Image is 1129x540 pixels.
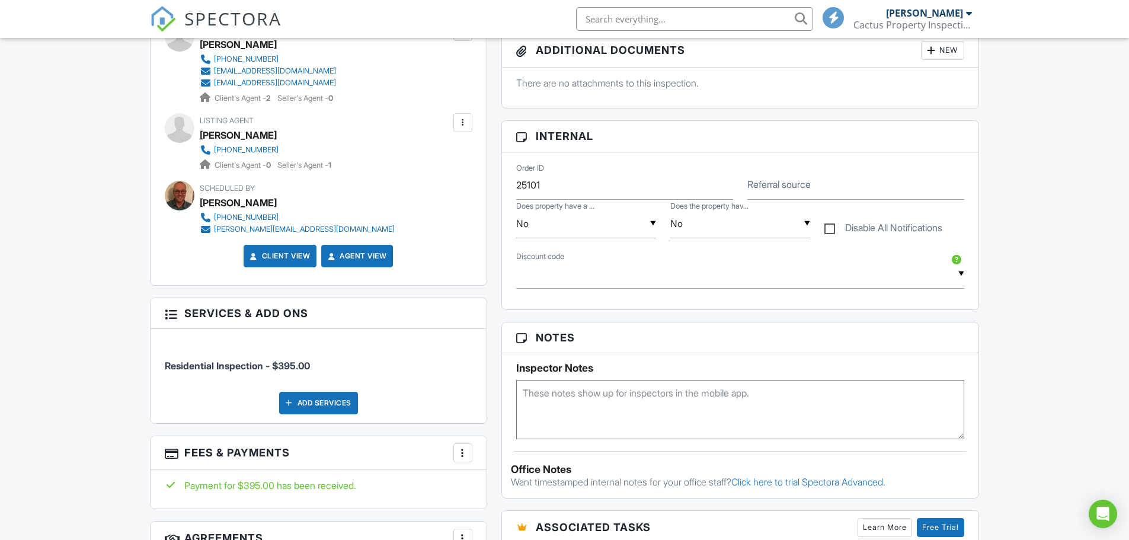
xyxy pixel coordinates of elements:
[511,475,970,488] p: Want timestamped internal notes for your office staff?
[731,476,885,488] a: Click here to trial Spectora Advanced.
[151,298,487,329] h3: Services & Add ons
[214,225,395,234] div: [PERSON_NAME][EMAIL_ADDRESS][DOMAIN_NAME]
[248,250,311,262] a: Client View
[853,19,972,31] div: Cactus Property Inspections
[502,34,979,68] h3: Additional Documents
[325,250,386,262] a: Agent View
[886,7,963,19] div: [PERSON_NAME]
[670,201,749,212] label: Does the property have a water well?
[200,126,277,144] a: [PERSON_NAME]
[516,76,965,90] p: There are no attachments to this inspection.
[200,144,322,156] a: [PHONE_NUMBER]
[502,121,979,152] h3: Internal
[215,94,273,103] span: Client's Agent -
[824,222,942,237] label: Disable All Notifications
[747,178,811,191] label: Referral source
[200,116,254,125] span: Listing Agent
[184,6,282,31] span: SPECTORA
[200,53,336,65] a: [PHONE_NUMBER]
[200,184,255,193] span: Scheduled By
[516,251,564,262] label: Discount code
[165,338,472,382] li: Service: Residential Inspection
[576,7,813,31] input: Search everything...
[921,41,964,60] div: New
[1089,500,1117,528] div: Open Intercom Messenger
[328,94,333,103] strong: 0
[214,78,336,88] div: [EMAIL_ADDRESS][DOMAIN_NAME]
[502,322,979,353] h3: Notes
[917,518,964,537] a: Free Trial
[536,519,651,535] span: Associated Tasks
[328,161,331,170] strong: 1
[516,201,594,212] label: Does property have a septic system?
[165,479,472,492] div: Payment for $395.00 has been received.
[150,6,176,32] img: The Best Home Inspection Software - Spectora
[200,36,277,53] a: [PERSON_NAME]
[511,464,970,475] div: Office Notes
[214,213,279,222] div: [PHONE_NUMBER]
[214,55,279,64] div: [PHONE_NUMBER]
[151,436,487,470] h3: Fees & Payments
[279,392,358,414] div: Add Services
[165,360,310,372] span: Residential Inspection - $395.00
[200,194,277,212] div: [PERSON_NAME]
[516,163,544,174] label: Order ID
[858,518,912,537] a: Learn More
[215,161,273,170] span: Client's Agent -
[200,223,395,235] a: [PERSON_NAME][EMAIL_ADDRESS][DOMAIN_NAME]
[516,362,965,374] h5: Inspector Notes
[200,65,336,77] a: [EMAIL_ADDRESS][DOMAIN_NAME]
[277,94,333,103] span: Seller's Agent -
[214,145,279,155] div: [PHONE_NUMBER]
[266,161,271,170] strong: 0
[200,212,395,223] a: [PHONE_NUMBER]
[214,66,336,76] div: [EMAIL_ADDRESS][DOMAIN_NAME]
[200,77,336,89] a: [EMAIL_ADDRESS][DOMAIN_NAME]
[277,161,331,170] span: Seller's Agent -
[150,16,282,41] a: SPECTORA
[266,94,271,103] strong: 2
